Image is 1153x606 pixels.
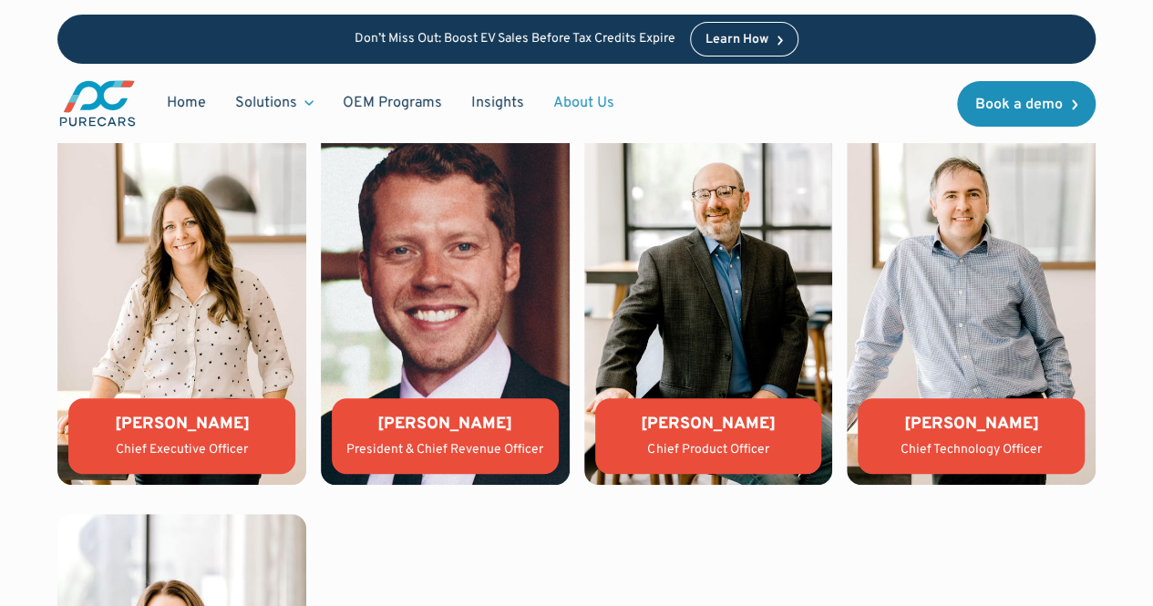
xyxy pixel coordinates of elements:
div: [PERSON_NAME] [610,413,808,436]
a: OEM Programs [328,86,457,120]
a: Book a demo [957,81,1096,127]
div: [PERSON_NAME] [346,413,544,436]
div: Chief Technology Officer [872,441,1070,459]
div: President & Chief Revenue Officer [346,441,544,459]
img: Lauren Donalson [57,112,306,485]
a: main [57,78,138,128]
div: [PERSON_NAME] [83,413,281,436]
div: Solutions [235,93,297,113]
img: Jason Wiley [321,112,570,485]
a: Insights [457,86,539,120]
a: Home [152,86,221,120]
img: Matthew Groner [584,112,833,485]
img: purecars logo [57,78,138,128]
div: Solutions [221,86,328,120]
div: Chief Product Officer [610,441,808,459]
a: Learn How [690,22,798,56]
div: [PERSON_NAME] [872,413,1070,436]
img: Tony Compton [847,112,1096,485]
div: Book a demo [975,98,1063,112]
div: Chief Executive Officer [83,441,281,459]
p: Don’t Miss Out: Boost EV Sales Before Tax Credits Expire [355,32,675,47]
div: Learn How [705,34,768,46]
a: About Us [539,86,629,120]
